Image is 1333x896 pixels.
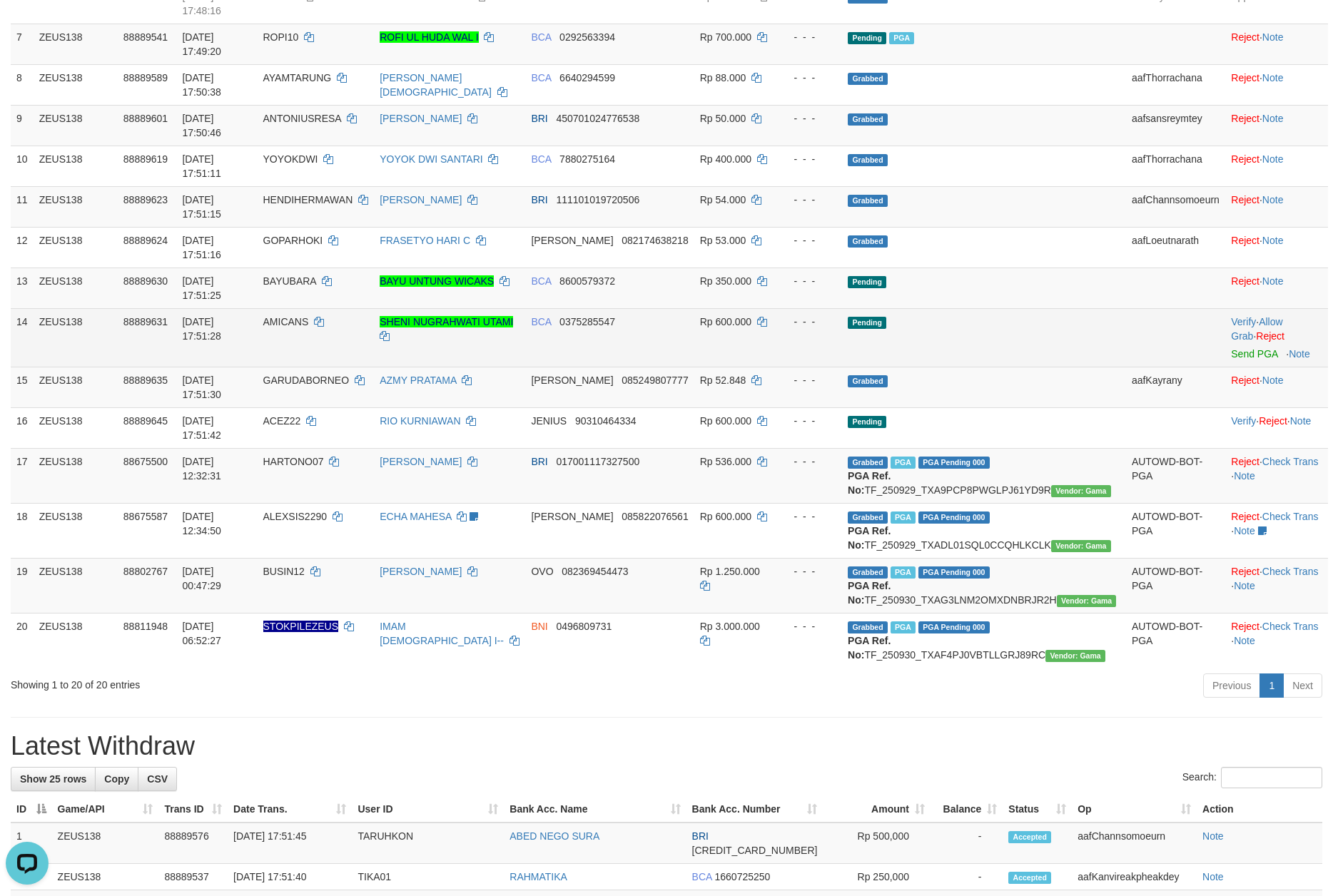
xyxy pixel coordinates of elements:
[182,194,221,220] span: [DATE] 17:51:15
[380,275,494,287] a: BAYU UNTUNG WICAKS
[11,672,544,692] div: Showing 1 to 20 of 20 entries
[1003,796,1072,823] th: Status: activate to sort column ascending
[158,823,228,864] td: 88889576
[782,414,836,428] div: - - -
[889,32,914,44] span: Marked by aafnoeunsreypich
[1126,146,1225,186] td: aafThorrachana
[848,470,891,496] b: PGA Ref. No:
[842,448,1126,503] td: TF_250929_TXA9PCP8PWGLPJ61YD9R
[531,275,551,287] span: BCA
[11,146,34,186] td: 10
[52,823,159,864] td: ZEUS138
[352,864,504,890] td: TIKA01
[1225,308,1328,367] td: · ·
[842,558,1126,613] td: TF_250930_TXAG3LNM2OMXDNBRJR2H
[1126,558,1225,613] td: AUTOWD-BOT-PGA
[263,456,324,467] span: HARTONO07
[123,456,168,467] span: 88675500
[1203,673,1260,698] a: Previous
[34,105,118,146] td: ZEUS138
[931,796,1003,823] th: Balance: activate to sort column ascending
[263,621,339,632] span: Nama rekening ada tanda titik/strip, harap diedit
[823,796,931,823] th: Amount: activate to sort column ascending
[1231,456,1259,467] a: Reject
[700,72,746,83] span: Rp 88.000
[848,566,888,579] span: Grabbed
[1225,367,1328,407] td: ·
[622,511,688,522] span: Copy 085822076561 to clipboard
[263,113,341,124] span: ANTONIUSRESA
[622,375,688,386] span: Copy 085249807777 to clipboard
[782,152,836,166] div: - - -
[123,415,168,427] span: 88889645
[34,64,118,105] td: ZEUS138
[559,275,615,287] span: Copy 8600579372 to clipboard
[1126,64,1225,105] td: aafThorrachana
[559,72,615,83] span: Copy 6640294599 to clipboard
[531,456,547,467] span: BRI
[182,621,221,646] span: [DATE] 06:52:27
[1262,456,1319,467] a: Check Trans
[1225,407,1328,448] td: · ·
[782,233,836,248] div: - - -
[1225,613,1328,668] td: · ·
[263,31,299,43] span: ROPI10
[1045,650,1105,662] span: Vendor URL: https://trx31.1velocity.biz
[531,415,567,427] span: JENIUS
[1225,64,1328,105] td: ·
[782,111,836,126] div: - - -
[700,456,751,467] span: Rp 536.000
[123,72,168,83] span: 88889589
[11,732,1322,760] h1: Latest Withdraw
[52,796,159,823] th: Game/API: activate to sort column ascending
[700,153,751,165] span: Rp 400.000
[380,72,492,98] a: [PERSON_NAME][DEMOGRAPHIC_DATA]
[182,275,221,301] span: [DATE] 17:51:25
[123,194,168,205] span: 88889623
[700,235,746,246] span: Rp 53.000
[263,194,353,205] span: HENDIHERMAWAN
[891,457,916,469] span: Marked by aaftrukkakada
[531,31,551,43] span: BCA
[1262,194,1284,205] a: Note
[531,566,553,577] span: OVO
[531,235,613,246] span: [PERSON_NAME]
[692,845,818,856] span: Copy 177901005617531 to clipboard
[1202,871,1224,882] a: Note
[848,154,888,166] span: Grabbed
[1231,348,1277,360] a: Send PGA
[1231,566,1259,577] a: Reject
[380,316,513,327] a: SHENI NUGRAHWATI UTAMI
[380,621,504,646] a: IMAM [DEMOGRAPHIC_DATA] I--
[11,268,34,308] td: 13
[34,558,118,613] td: ZEUS138
[1202,830,1224,842] a: Note
[848,580,891,606] b: PGA Ref. No:
[700,621,760,632] span: Rp 3.000.000
[556,621,612,632] span: Copy 0496809731 to clipboard
[562,566,628,577] span: Copy 082369454473 to clipboard
[352,823,504,864] td: TARUHKON
[1231,316,1282,342] a: Allow Grab
[782,71,836,85] div: - - -
[1225,268,1328,308] td: ·
[123,275,168,287] span: 88889630
[380,375,456,386] a: AZMY PRATAMA
[1234,580,1255,591] a: Note
[1262,511,1319,522] a: Check Trans
[848,375,888,387] span: Grabbed
[782,454,836,469] div: - - -
[1231,31,1259,43] a: Reject
[700,31,751,43] span: Rp 700.000
[380,415,460,427] a: RIO KURNIAWAN
[11,503,34,558] td: 18
[1182,767,1322,788] label: Search:
[34,613,118,668] td: ZEUS138
[263,153,318,165] span: YOYOKDWI
[848,113,888,126] span: Grabbed
[848,276,886,288] span: Pending
[700,275,751,287] span: Rp 350.000
[1008,872,1051,884] span: Accepted
[52,864,159,890] td: ZEUS138
[263,316,309,327] span: AMICANS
